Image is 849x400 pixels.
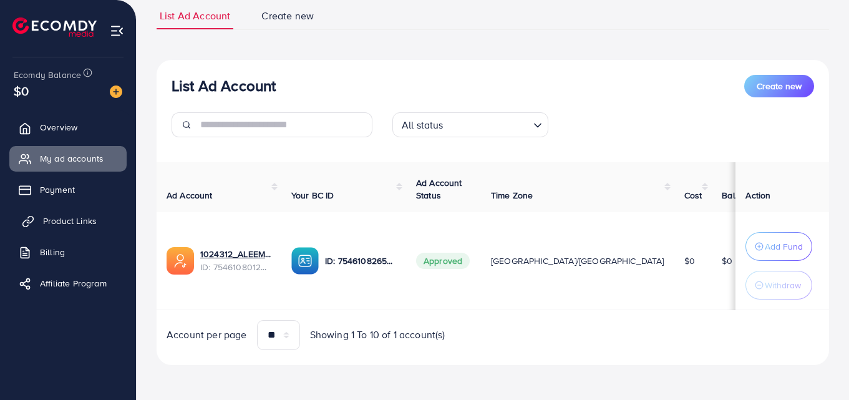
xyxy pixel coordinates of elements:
[167,189,213,202] span: Ad Account
[9,146,127,171] a: My ad accounts
[9,240,127,265] a: Billing
[40,152,104,165] span: My ad accounts
[491,255,664,267] span: [GEOGRAPHIC_DATA]/[GEOGRAPHIC_DATA]
[447,114,528,134] input: Search for option
[167,247,194,275] img: ic-ads-acc.e4c84228.svg
[14,82,29,100] span: $0
[399,116,446,134] span: All status
[291,247,319,275] img: ic-ba-acc.ded83a64.svg
[200,261,271,273] span: ID: 7546108012013043720
[261,9,314,23] span: Create new
[200,248,271,273] div: <span class='underline'>1024312_ALEEM SHOKAT_1756965660811</span></br>7546108012013043720
[40,183,75,196] span: Payment
[43,215,97,227] span: Product Links
[491,189,533,202] span: Time Zone
[9,177,127,202] a: Payment
[9,115,127,140] a: Overview
[167,328,247,342] span: Account per page
[172,77,276,95] h3: List Ad Account
[40,121,77,134] span: Overview
[576,53,840,391] iframe: Chat
[110,85,122,98] img: image
[416,253,470,269] span: Approved
[40,246,65,258] span: Billing
[12,17,97,37] img: logo
[200,248,271,260] a: 1024312_ALEEM SHOKAT_1756965660811
[40,277,107,290] span: Affiliate Program
[14,69,81,81] span: Ecomdy Balance
[9,208,127,233] a: Product Links
[392,112,548,137] div: Search for option
[110,24,124,38] img: menu
[9,271,127,296] a: Affiliate Program
[160,9,230,23] span: List Ad Account
[325,253,396,268] p: ID: 7546108265525002258
[291,189,334,202] span: Your BC ID
[416,177,462,202] span: Ad Account Status
[310,328,445,342] span: Showing 1 To 10 of 1 account(s)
